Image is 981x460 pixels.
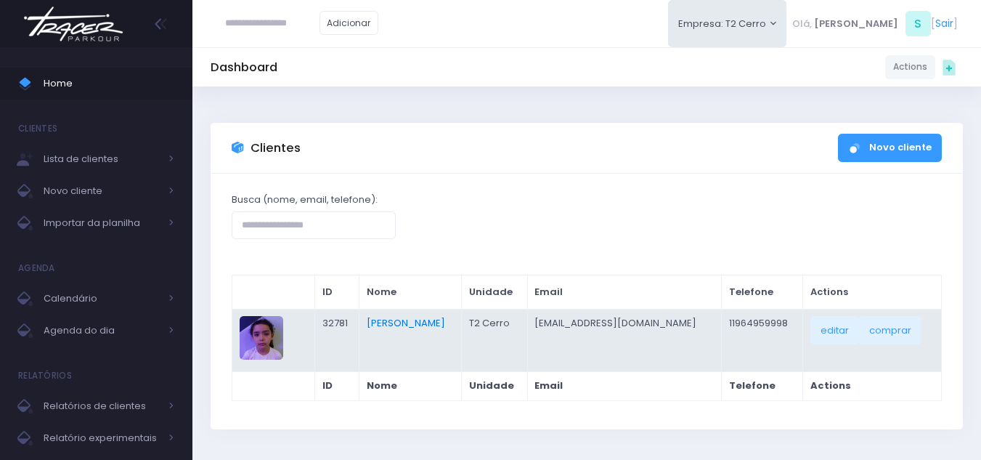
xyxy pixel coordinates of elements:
th: Email [527,275,722,310]
span: [PERSON_NAME] [814,17,898,31]
th: ID [314,275,359,310]
span: Lista de clientes [44,150,160,169]
a: Actions [885,55,935,79]
th: Unidade [462,371,528,400]
td: [EMAIL_ADDRESS][DOMAIN_NAME] [527,309,722,371]
th: Nome [359,275,461,310]
th: Actions [802,275,941,310]
a: Adicionar [319,11,379,35]
a: [PERSON_NAME] [367,316,445,330]
th: Actions [802,371,941,400]
th: Nome [359,371,461,400]
span: Novo cliente [44,182,160,201]
div: [ ] [786,7,963,40]
span: Importar da planilha [44,214,160,233]
span: Olá, [792,17,812,31]
th: Telefone [722,275,803,310]
span: Calendário [44,289,160,308]
th: Telefone [722,371,803,400]
span: S [905,11,931,36]
span: Agenda do dia [44,321,160,340]
h4: Relatórios [18,361,72,390]
label: Busca (nome, email, telefone): [232,193,378,207]
a: Novo cliente [838,134,942,162]
h4: Clientes [18,114,57,143]
span: Relatórios de clientes [44,397,160,416]
span: Relatório experimentais [44,429,160,448]
h5: Dashboard [211,60,277,75]
span: Home [44,74,174,93]
td: T2 Cerro [462,309,528,371]
h4: Agenda [18,254,55,283]
a: editar [810,316,859,344]
th: ID [314,371,359,400]
a: Sair [935,16,953,31]
th: Unidade [462,275,528,310]
a: comprar [859,316,921,344]
th: Email [527,371,722,400]
td: 32781 [314,309,359,371]
h3: Clientes [251,141,301,156]
td: 11964959998 [722,309,803,371]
